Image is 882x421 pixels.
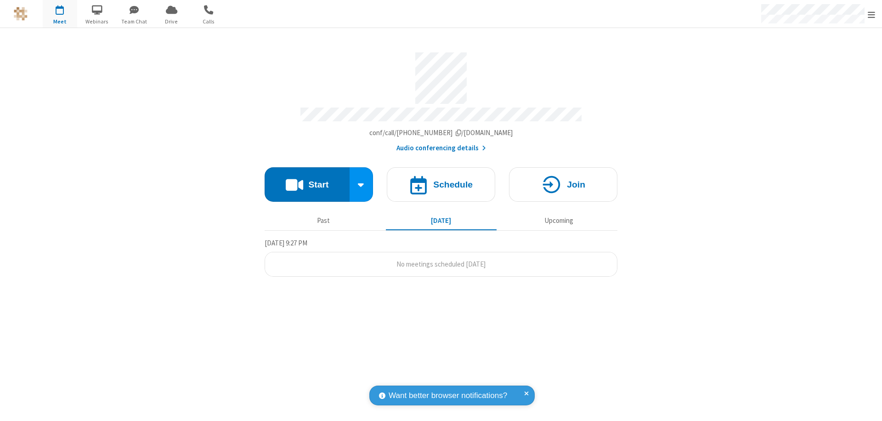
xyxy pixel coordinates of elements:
[389,390,507,402] span: Want better browser notifications?
[80,17,114,26] span: Webinars
[265,238,617,277] section: Today's Meetings
[14,7,28,21] img: QA Selenium DO NOT DELETE OR CHANGE
[396,260,486,268] span: No meetings scheduled [DATE]
[308,180,328,189] h4: Start
[509,167,617,202] button: Join
[265,239,307,247] span: [DATE] 9:27 PM
[117,17,152,26] span: Team Chat
[369,128,513,138] button: Copy my meeting room linkCopy my meeting room link
[387,167,495,202] button: Schedule
[154,17,189,26] span: Drive
[433,180,473,189] h4: Schedule
[350,167,373,202] div: Start conference options
[369,128,513,137] span: Copy my meeting room link
[396,143,486,154] button: Audio conferencing details
[43,17,77,26] span: Meet
[265,167,350,202] button: Start
[265,46,617,154] section: Account details
[567,180,585,189] h4: Join
[192,17,226,26] span: Calls
[503,212,614,229] button: Upcoming
[268,212,379,229] button: Past
[386,212,497,229] button: [DATE]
